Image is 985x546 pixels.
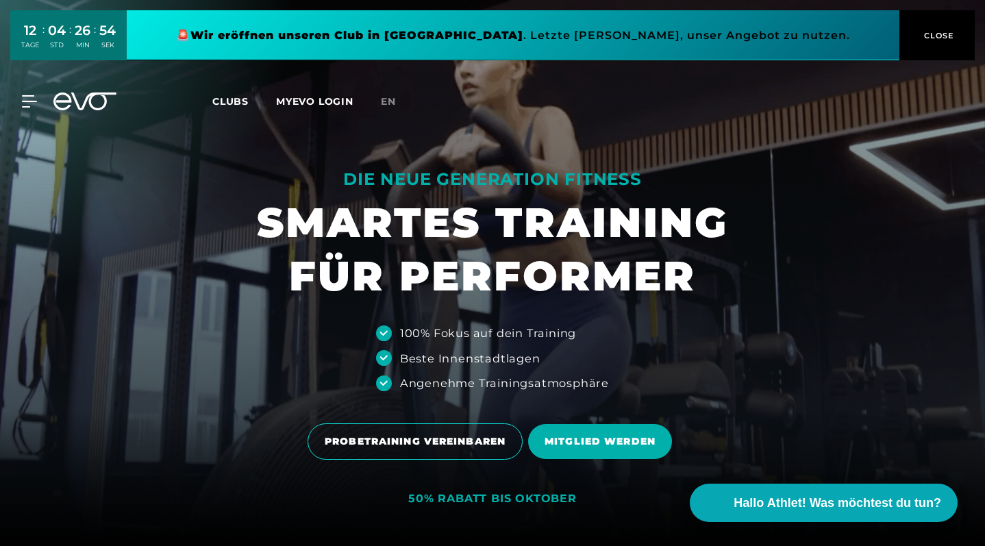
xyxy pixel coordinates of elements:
div: DIE NEUE GENERATION FITNESS [257,169,728,190]
div: 04 [48,21,66,40]
a: MITGLIED WERDEN [528,414,677,469]
h1: SMARTES TRAINING FÜR PERFORMER [257,196,728,303]
div: : [69,22,71,58]
a: PROBETRAINING VEREINBAREN [308,413,528,470]
div: STD [48,40,66,50]
span: CLOSE [921,29,954,42]
a: Clubs [212,95,276,108]
div: 100% Fokus auf dein Training [400,325,576,341]
div: SEK [99,40,116,50]
div: MIN [75,40,90,50]
div: 50% RABATT BIS OKTOBER [408,492,577,506]
div: : [94,22,96,58]
a: MYEVO LOGIN [276,95,353,108]
div: Beste Innenstadtlagen [400,350,540,367]
span: MITGLIED WERDEN [545,434,656,449]
span: Clubs [212,95,249,108]
div: 12 [21,21,39,40]
button: CLOSE [899,10,975,60]
button: Hallo Athlet! Was möchtest du tun? [690,484,958,522]
span: Hallo Athlet! Was möchtest du tun? [734,494,941,512]
span: PROBETRAINING VEREINBAREN [325,434,506,449]
span: en [381,95,396,108]
div: 26 [75,21,90,40]
div: Angenehme Trainingsatmosphäre [400,375,609,391]
div: 54 [99,21,116,40]
div: : [42,22,45,58]
a: en [381,94,412,110]
div: TAGE [21,40,39,50]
